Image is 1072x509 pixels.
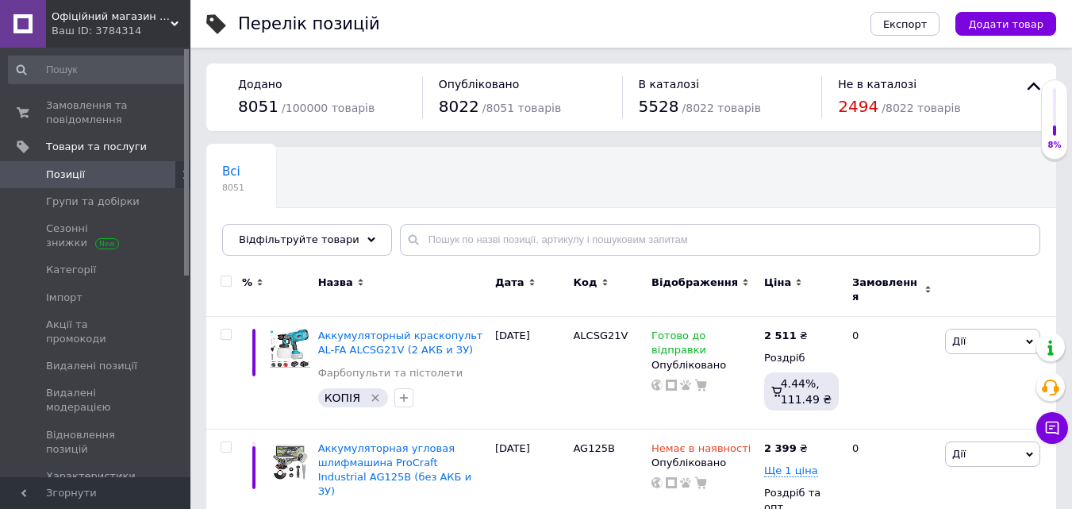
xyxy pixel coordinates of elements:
span: Групи та добірки [46,195,140,209]
span: Відображення [651,276,738,290]
span: 4.44%, 111.49 ₴ [781,377,832,406]
a: Аккумуляторная угловая шлифмашина ProCraft Industrial AG125B (без АКБ и ЗУ) [318,442,471,498]
span: Дії [952,448,966,460]
a: Аккумуляторный краскопульт AL-FA ALCSG21V (2 АКБ и ЗУ) [318,330,483,356]
img: Аккумуляторный краскопульт AL-FA ALCSG21V (2 АКБ и ЗУ) [270,329,310,368]
b: 2 511 [764,330,797,341]
span: Видалені позиції [46,359,137,373]
span: Опубліковано [439,78,520,91]
span: AG125B [573,442,614,454]
div: ₴ [764,442,808,456]
span: Відфільтруйте товари [239,233,359,245]
span: Додано [238,78,282,91]
button: Чат з покупцем [1036,412,1068,444]
span: Немає в наявності [651,442,751,459]
span: Акції та промокоди [46,318,147,346]
span: Готово до відправки [651,330,706,361]
span: 8051 [238,97,279,116]
span: Категорії [46,263,96,277]
span: / 8022 товарів [682,102,761,114]
button: Додати товар [955,12,1056,36]
span: В каталозі [639,78,700,91]
span: Ціна [764,276,791,290]
span: Характеристики [46,469,136,484]
input: Пошук [8,56,187,84]
span: Офіційний магазин Kraft&Dele🛠 [52,10,171,24]
span: 5528 [639,97,679,116]
span: Ще 1 ціна [764,465,818,477]
span: 8051 [222,182,244,194]
span: Додати товар [968,18,1043,30]
svg: Видалити мітку [369,391,382,404]
span: Назва [318,276,353,290]
div: 8% [1042,140,1067,151]
span: Експорт [883,18,928,30]
span: Товари та послуги [46,140,147,154]
span: Дії [952,335,966,347]
div: Опубліковано [651,456,756,470]
span: Дата [495,276,524,290]
button: Експорт [870,12,940,36]
div: ₴ [764,329,808,343]
div: Опубліковано [651,358,756,372]
span: Не в каталозі [838,78,916,91]
input: Пошук по назві позиції, артикулу і пошуковим запитам [400,224,1040,256]
span: Видалені модерацією [46,386,147,415]
span: 8022 [439,97,479,116]
div: Перелік позицій [238,16,380,33]
div: Ваш ID: 3784314 [52,24,190,38]
span: % [242,276,252,290]
span: Код [573,276,597,290]
div: Роздріб [764,351,839,365]
span: ALCSG21V [573,330,628,341]
span: Сезонні знижки [46,222,147,250]
b: 2 399 [764,442,797,454]
span: Замовлення та повідомлення [46,98,147,127]
span: Імпорт [46,291,83,305]
span: Замовлення [852,276,920,304]
span: 2494 [838,97,878,116]
span: / 8022 товарів [882,102,960,114]
span: КОПІЯ [325,391,360,404]
span: / 100000 товарів [282,102,375,114]
div: 0 [843,317,941,430]
span: Відновлення позицій [46,428,147,457]
span: Позиції [46,168,85,182]
div: [DATE] [491,317,570,430]
img: Аккумуляторная угловая шлифмашина ProCraft Industrial AG125B (без АКБ и ЗУ) [270,442,310,482]
span: Всі [222,164,240,179]
a: Фарбопульти та пістолети [318,366,463,380]
span: / 8051 товарів [482,102,561,114]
